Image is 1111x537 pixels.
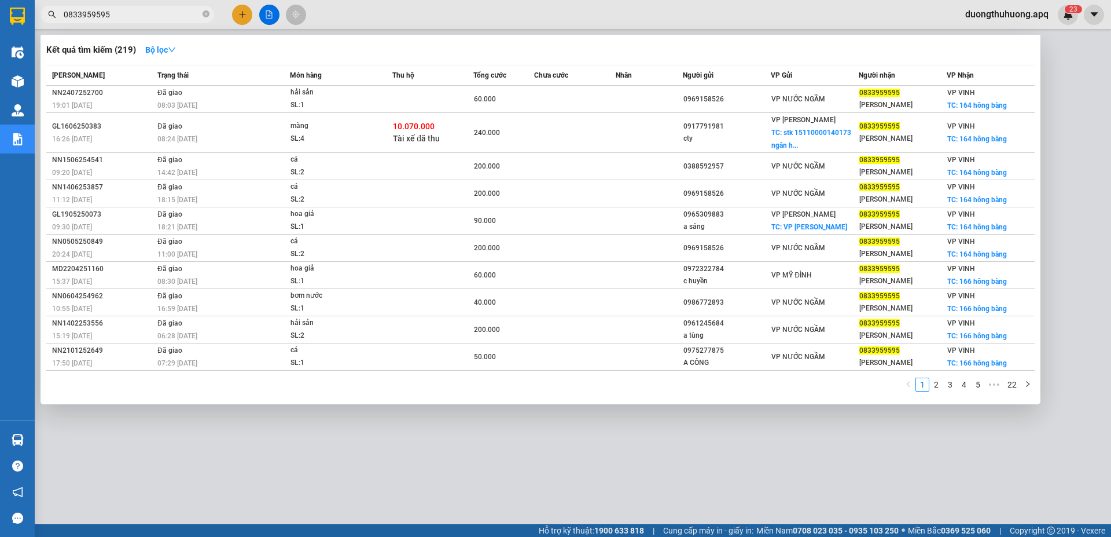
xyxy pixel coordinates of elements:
[157,156,182,164] span: Đã giao
[52,71,105,79] span: [PERSON_NAME]
[972,378,984,391] a: 5
[157,292,182,300] span: Đã giao
[771,223,847,231] span: TC: VP [PERSON_NAME]
[474,353,496,361] span: 50.000
[157,332,197,340] span: 06:28 [DATE]
[947,332,1007,340] span: TC: 166 hông bàng
[136,41,185,59] button: Bộ lọcdown
[157,71,189,79] span: Trạng thái
[474,244,500,252] span: 200.000
[290,248,377,261] div: SL: 2
[771,129,851,149] span: TC: stk 15110000140173 ngân h...
[157,250,197,258] span: 11:00 [DATE]
[52,317,154,330] div: NN1402253556
[859,221,946,233] div: [PERSON_NAME]
[290,262,377,275] div: hoa giả
[290,317,377,330] div: hải sản
[290,86,377,99] div: hải sản
[859,346,900,355] span: 0833959595
[683,357,770,369] div: A CÔNG
[947,210,975,218] span: VP VINH
[474,129,500,137] span: 240.000
[771,116,836,124] span: VP [PERSON_NAME]
[168,46,176,54] span: down
[203,10,209,17] span: close-circle
[52,154,154,166] div: NN1506254541
[474,217,496,225] span: 90.000
[157,305,197,313] span: 16:59 [DATE]
[683,263,770,275] div: 0972322784
[52,345,154,357] div: NN2101252649
[157,210,182,218] span: Đã giao
[392,71,414,79] span: Thu hộ
[683,71,713,79] span: Người gửi
[683,221,770,233] div: a sáng
[771,271,812,279] span: VP MỸ ĐÌNH
[771,326,825,334] span: VP NƯỚC NGẦM
[947,89,975,97] span: VP VINH
[52,290,154,302] div: NN0604254962
[771,95,825,103] span: VP NƯỚC NGẦM
[943,378,957,392] li: 3
[859,183,900,191] span: 0833959595
[771,162,825,170] span: VP NƯỚC NGẦM
[859,99,946,111] div: [PERSON_NAME]
[157,101,197,109] span: 08:03 [DATE]
[52,236,154,248] div: NN0505250849
[157,359,197,367] span: 07:29 [DATE]
[290,344,377,357] div: cá
[947,265,975,273] span: VP VINH
[290,71,322,79] span: Món hàng
[859,292,900,300] span: 0833959595
[157,169,197,177] span: 14:42 [DATE]
[52,223,92,231] span: 09:30 [DATE]
[474,95,496,103] span: 60.000
[52,87,154,99] div: NN2407252700
[771,189,825,198] span: VP NƯỚC NGẦM
[944,378,957,391] a: 3
[290,208,377,221] div: hoa giả
[52,181,154,193] div: NN1406253857
[157,238,182,246] span: Đã giao
[947,122,975,130] span: VP VINH
[157,265,182,273] span: Đã giao
[473,71,506,79] span: Tổng cước
[947,169,1007,177] span: TC: 164 hông bàng
[290,275,377,288] div: SL: 1
[290,120,377,133] div: màng
[947,292,975,300] span: VP VINH
[474,298,496,306] span: 40.000
[616,71,632,79] span: Nhãn
[157,196,197,204] span: 18:15 [DATE]
[958,378,970,391] a: 4
[52,332,92,340] span: 15:19 [DATE]
[859,238,900,246] span: 0833959595
[12,513,23,524] span: message
[985,378,1003,392] span: •••
[947,223,1007,231] span: TC: 164 hông bàng
[683,93,770,105] div: 0969158526
[947,305,1007,313] span: TC: 166 hông bàng
[947,101,1007,109] span: TC: 164 hông bàng
[957,378,971,392] li: 4
[52,359,92,367] span: 17:50 [DATE]
[64,8,200,21] input: Tìm tên, số ĐT hoặc mã đơn
[902,378,915,392] button: left
[12,461,23,472] span: question-circle
[859,265,900,273] span: 0833959595
[157,122,182,130] span: Đã giao
[771,298,825,306] span: VP NƯỚC NGẦM
[48,10,56,19] span: search
[683,209,770,221] div: 0965309883
[474,271,496,279] span: 60.000
[10,8,25,25] img: logo-vxr
[157,89,182,97] span: Đã giao
[52,263,154,275] div: MD2204251160
[393,134,440,143] span: Tài xế đã thu
[859,71,895,79] span: Người nhận
[393,122,435,131] span: 10.070.000
[683,317,770,330] div: 0961245684
[683,345,770,357] div: 0975277875
[947,319,975,327] span: VP VINH
[905,381,912,388] span: left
